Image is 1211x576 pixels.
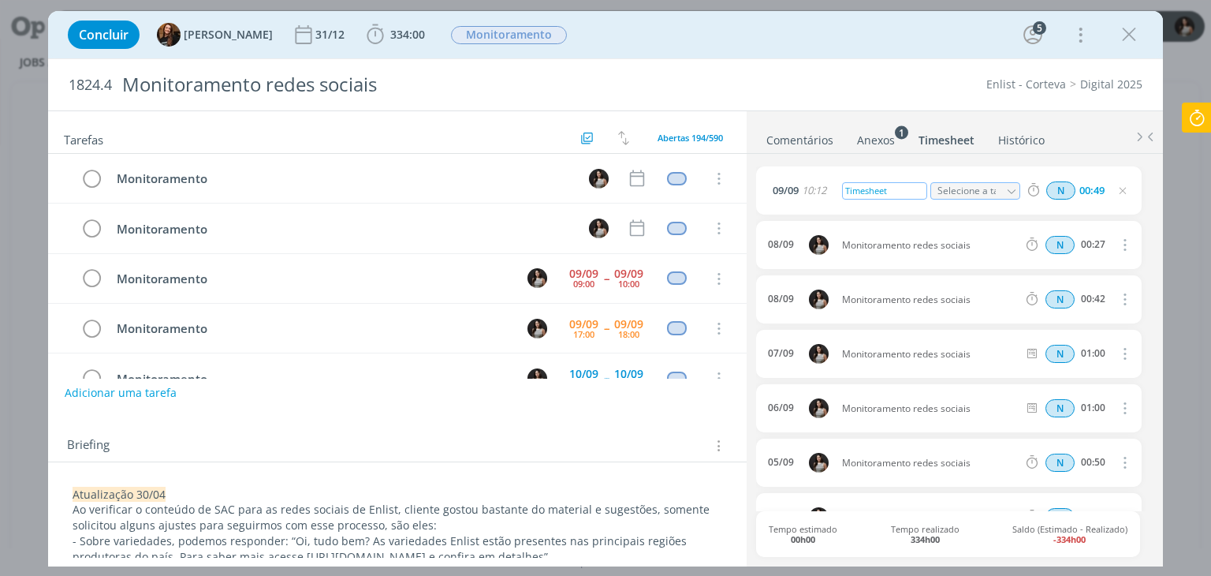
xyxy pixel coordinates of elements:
[809,507,829,527] img: C
[569,268,598,279] div: 09/09
[69,77,112,94] span: 1824.4
[184,29,273,40] span: [PERSON_NAME]
[73,502,713,533] span: Ao verificar o conteúdo de SAC para as redes sociais de Enlist, cliente gostou bastante do materi...
[73,487,166,502] span: Atualização 30/04
[573,279,594,288] div: 09:00
[614,268,643,279] div: 09/09
[110,219,574,239] div: Monitoramento
[527,368,547,388] img: C
[569,319,598,330] div: 09/09
[451,26,567,44] span: Monitoramento
[791,533,815,545] b: 00h00
[809,453,829,473] img: C
[836,404,1024,413] span: Monitoramento redes sociais
[768,294,794,305] div: 08/09
[569,368,598,380] div: 10/09
[527,268,547,288] img: C
[526,267,550,290] button: C
[1045,290,1075,309] span: N
[618,279,639,288] div: 10:00
[604,372,609,383] span: --
[986,77,1066,92] a: Enlist - Corteva
[1045,508,1075,526] div: Horas normais
[48,11,1162,567] div: dialog
[1045,236,1075,254] div: Horas normais
[891,524,959,544] span: Tempo realizado
[766,125,834,148] a: Comentários
[1045,290,1075,309] div: Horas normais
[1045,399,1075,417] div: Horas normais
[68,21,140,49] button: Concluir
[1081,457,1105,468] div: 00:50
[1045,454,1075,472] span: N
[857,133,895,148] div: Anexos
[67,436,110,456] span: Briefing
[1012,524,1127,544] span: Saldo (Estimado - Realizado)
[589,169,609,189] img: C
[911,533,940,545] b: 334h00
[1033,21,1046,35] div: 5
[589,219,609,238] img: C
[842,182,927,200] div: Timesheet
[604,273,609,284] span: --
[1081,239,1105,250] div: 00:27
[895,125,908,139] sup: 1
[1045,454,1075,472] div: Horas normais
[73,533,690,564] span: - Sobre variedades, podemos responder: “Oi, tudo bem? As variedades Enlist estão presentes nas pr...
[1081,348,1105,359] div: 01:00
[618,330,639,338] div: 18:00
[809,344,829,364] img: C
[773,185,799,196] span: 09/09
[363,22,429,47] button: 334:00
[768,239,794,250] div: 08/09
[809,235,829,255] img: C
[1081,402,1105,413] div: 01:00
[836,295,1024,305] span: Monitoramento redes sociais
[658,132,723,144] span: Abertas 194/590
[836,458,1024,468] span: Monitoramento redes sociais
[110,369,512,389] div: Monitoramento
[1045,399,1075,417] span: N
[614,319,643,330] div: 09/09
[836,241,1024,250] span: Monitoramento redes sociais
[768,348,794,359] div: 07/09
[450,25,568,45] button: Monitoramento
[526,316,550,340] button: C
[587,166,611,190] button: C
[1053,533,1086,545] b: -334h00
[768,402,794,413] div: 06/09
[836,350,1024,359] span: Monitoramento redes sociais
[1081,294,1105,305] div: 00:42
[918,125,975,148] a: Timesheet
[809,398,829,418] img: C
[64,129,103,148] span: Tarefas
[1045,508,1075,526] span: N
[526,366,550,390] button: C
[110,269,512,289] div: Monitoramento
[604,323,609,334] span: --
[802,185,826,196] span: 10:12
[614,368,643,380] div: 10/09
[1045,236,1075,254] span: N
[157,23,181,47] img: T
[997,125,1045,148] a: Histórico
[809,290,829,309] img: C
[1045,345,1075,363] span: N
[64,379,177,407] button: Adicionar uma tarefa
[1020,22,1045,47] button: 5
[587,216,611,240] button: C
[573,330,594,338] div: 17:00
[618,131,629,145] img: arrow-down-up.svg
[768,457,794,468] div: 05/09
[315,29,348,40] div: 31/12
[769,524,837,544] span: Tempo estimado
[1046,181,1075,200] span: N
[1080,77,1142,92] a: Digital 2025
[390,27,425,42] span: 334:00
[1045,345,1075,363] div: Horas normais
[110,169,574,189] div: Monitoramento
[110,319,512,338] div: Monitoramento
[79,28,129,41] span: Concluir
[157,23,273,47] button: T[PERSON_NAME]
[527,319,547,338] img: C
